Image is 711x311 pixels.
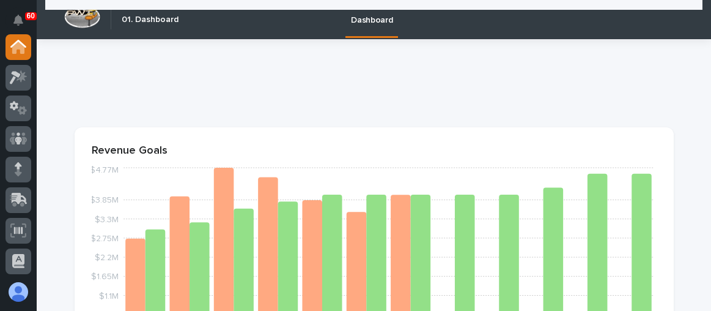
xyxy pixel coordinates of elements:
[122,15,179,25] h2: 01. Dashboard
[6,279,31,305] button: users-avatar
[95,215,119,224] tspan: $3.3M
[6,7,31,33] button: Notifications
[64,6,100,28] img: Workspace Logo
[90,234,119,243] tspan: $2.75M
[92,144,657,158] p: Revenue Goals
[90,167,119,175] tspan: $4.77M
[90,197,119,205] tspan: $3.85M
[99,292,119,301] tspan: $1.1M
[15,15,31,34] div: Notifications60
[91,273,119,282] tspan: $1.65M
[95,253,119,262] tspan: $2.2M
[27,12,35,20] p: 60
